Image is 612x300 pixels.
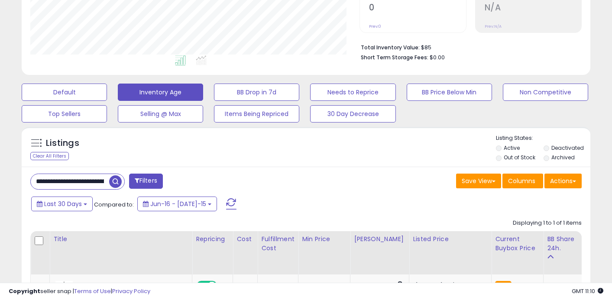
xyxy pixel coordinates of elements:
[430,53,445,61] span: $0.00
[214,84,299,101] button: BB Drop in 7d
[361,44,420,51] b: Total Inventory Value:
[551,154,575,161] label: Archived
[118,84,203,101] button: Inventory Age
[361,42,575,52] li: $85
[31,197,93,211] button: Last 30 Days
[150,200,206,208] span: Jun-16 - [DATE]-15
[261,235,295,253] div: Fulfillment Cost
[369,24,381,29] small: Prev: 0
[572,287,603,295] span: 2025-08-15 11:10 GMT
[196,235,229,244] div: Repricing
[22,105,107,123] button: Top Sellers
[496,134,590,142] p: Listing States:
[310,84,395,101] button: Needs to Reprice
[513,219,582,227] div: Displaying 1 to 1 of 1 items
[129,174,163,189] button: Filters
[74,287,111,295] a: Terms of Use
[94,200,134,209] span: Compared to:
[508,177,535,185] span: Columns
[503,84,588,101] button: Non Competitive
[551,144,584,152] label: Deactivated
[112,287,150,295] a: Privacy Policy
[302,235,346,244] div: Min Price
[502,174,543,188] button: Columns
[53,235,188,244] div: Title
[46,137,79,149] h5: Listings
[9,287,150,296] div: seller snap | |
[361,54,428,61] b: Short Term Storage Fees:
[354,235,405,244] div: [PERSON_NAME]
[236,235,254,244] div: Cost
[495,235,540,253] div: Current Buybox Price
[456,174,501,188] button: Save View
[310,105,395,123] button: 30 Day Decrease
[118,105,203,123] button: Selling @ Max
[44,200,82,208] span: Last 30 Days
[504,144,520,152] label: Active
[137,197,217,211] button: Jun-16 - [DATE]-15
[369,3,466,14] h2: 0
[544,174,582,188] button: Actions
[214,105,299,123] button: Items Being Repriced
[22,84,107,101] button: Default
[413,235,488,244] div: Listed Price
[547,235,579,253] div: BB Share 24h.
[485,24,502,29] small: Prev: N/A
[407,84,492,101] button: BB Price Below Min
[504,154,535,161] label: Out of Stock
[30,152,69,160] div: Clear All Filters
[9,287,40,295] strong: Copyright
[485,3,581,14] h2: N/A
